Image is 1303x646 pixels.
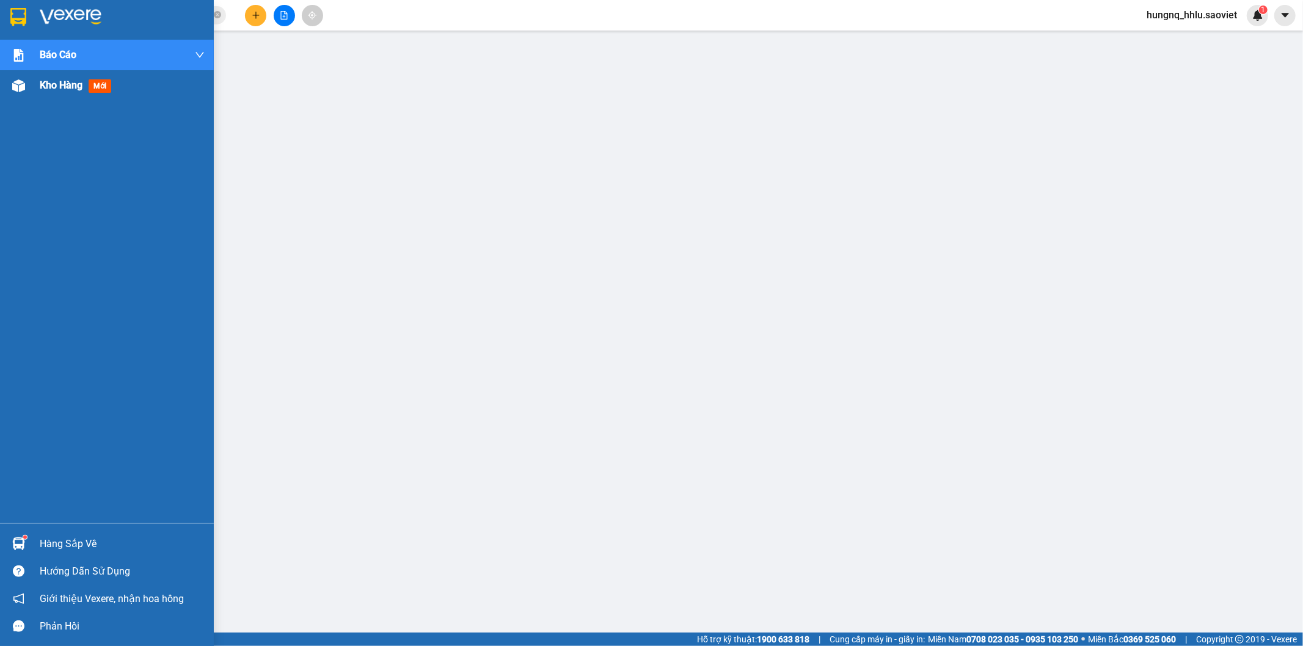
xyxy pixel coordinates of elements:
span: close-circle [214,11,221,18]
img: warehouse-icon [12,537,25,550]
div: Hướng dẫn sử dụng [40,562,205,581]
img: solution-icon [12,49,25,62]
span: mới [89,79,111,93]
span: down [195,50,205,60]
button: file-add [274,5,295,26]
span: copyright [1235,635,1244,644]
span: | [819,633,820,646]
span: | [1185,633,1187,646]
h2: VP Nhận: VP Nhận 779 Giải Phóng [64,71,295,186]
span: plus [252,11,260,20]
span: caret-down [1280,10,1291,21]
span: Miền Nam [928,633,1078,646]
strong: 0369 525 060 [1123,634,1176,644]
span: hungnq_hhlu.saoviet [1137,7,1247,23]
sup: 1 [23,535,27,539]
button: caret-down [1274,5,1296,26]
strong: 0708 023 035 - 0935 103 250 [966,634,1078,644]
span: file-add [280,11,288,20]
span: Giới thiệu Vexere, nhận hoa hồng [40,591,184,606]
span: message [13,620,24,632]
sup: 1 [1259,5,1268,14]
img: icon-new-feature [1252,10,1263,21]
b: Sao Việt [74,29,149,49]
button: aim [302,5,323,26]
b: [DOMAIN_NAME] [163,10,295,30]
strong: 1900 633 818 [757,634,809,644]
img: logo.jpg [7,10,68,71]
h2: GHPFFBGF [7,71,98,91]
span: aim [308,11,316,20]
img: logo-vxr [10,8,26,26]
span: Miền Bắc [1088,633,1176,646]
span: Kho hàng [40,79,82,91]
span: Báo cáo [40,47,76,62]
span: question-circle [13,565,24,577]
span: close-circle [214,10,221,21]
span: 1 [1261,5,1265,14]
div: Hàng sắp về [40,535,205,553]
img: warehouse-icon [12,79,25,92]
button: plus [245,5,266,26]
span: Cung cấp máy in - giấy in: [830,633,925,646]
span: Hỗ trợ kỹ thuật: [697,633,809,646]
div: Phản hồi [40,617,205,636]
span: ⚪️ [1081,637,1085,642]
span: notification [13,593,24,604]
